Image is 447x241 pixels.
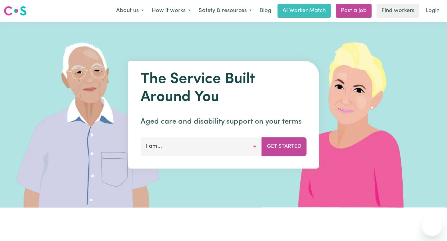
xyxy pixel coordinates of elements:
button: About us [112,4,148,17]
h1: The Service Built Around You [141,71,307,106]
a: Careseekers logo [4,4,27,18]
a: Login [422,4,443,18]
a: Post a job [336,4,372,18]
iframe: Button to launch messaging window [422,216,442,236]
a: Find workers [377,4,419,18]
a: AI Worker Match [278,4,331,18]
button: I am... [141,137,262,156]
button: How it works [148,4,195,17]
button: Safety & resources [195,4,256,17]
button: Get Started [262,137,307,156]
img: Careseekers logo [4,5,27,16]
p: Aged care and disability support on your terms [141,116,307,127]
a: Blog [256,4,275,18]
